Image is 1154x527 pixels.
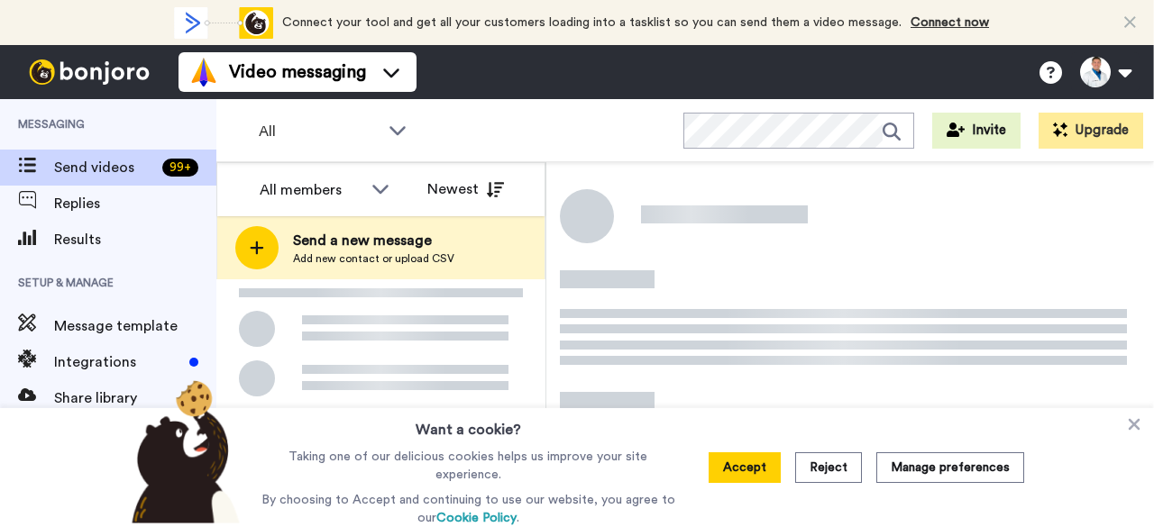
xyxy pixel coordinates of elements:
p: Taking one of our delicious cookies helps us improve your site experience. [257,448,680,484]
span: Results [54,229,216,250]
button: Invite [932,113,1021,149]
span: Send videos [54,157,155,178]
span: Connect your tool and get all your customers loading into a tasklist so you can send them a video... [282,16,902,29]
span: Message template [54,315,216,337]
button: Reject [795,452,862,483]
img: bj-logo-header-white.svg [22,59,157,85]
button: Accept [709,452,781,483]
h3: Want a cookie? [416,408,521,441]
span: Replies [54,193,216,214]
button: Newest [414,171,517,207]
span: All [259,121,380,142]
span: Send a new message [293,230,454,251]
img: bear-with-cookie.png [115,379,249,523]
span: Add new contact or upload CSV [293,251,454,266]
a: Cookie Policy [436,512,517,524]
p: By choosing to Accept and continuing to use our website, you agree to our . [257,491,680,527]
div: 99 + [162,159,198,177]
div: All members [260,179,362,201]
a: Connect now [911,16,989,29]
span: Integrations [54,351,182,373]
button: Upgrade [1039,113,1143,149]
span: Share library [54,387,216,409]
button: Manage preferences [876,452,1024,483]
div: animation [174,7,273,39]
img: vm-color.svg [189,58,218,86]
span: Video messaging [229,59,366,85]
